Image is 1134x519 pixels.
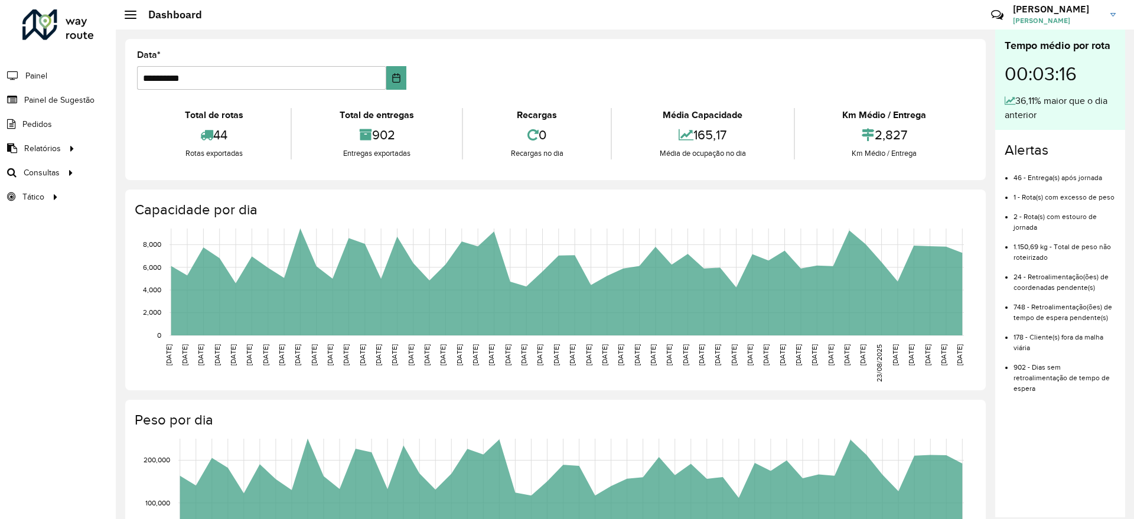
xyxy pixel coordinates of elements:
text: [DATE] [455,344,463,365]
text: 8,000 [143,240,161,248]
text: [DATE] [585,344,592,365]
div: 00:03:16 [1005,54,1116,94]
text: [DATE] [601,344,608,365]
div: 44 [140,122,288,148]
text: [DATE] [956,344,963,365]
text: [DATE] [342,344,350,365]
li: 2 - Rota(s) com estouro de jornada [1014,203,1116,233]
li: 24 - Retroalimentação(ões) de coordenadas pendente(s) [1014,263,1116,293]
text: [DATE] [181,344,188,365]
h4: Capacidade por dia [135,201,974,218]
span: Painel de Sugestão [24,94,94,106]
text: [DATE] [649,344,657,365]
h4: Peso por dia [135,412,974,429]
div: 165,17 [615,122,790,148]
text: 4,000 [143,286,161,293]
text: [DATE] [746,344,754,365]
text: [DATE] [698,344,705,365]
h2: Dashboard [136,8,202,21]
a: Contato Rápido [985,2,1010,28]
text: 200,000 [144,456,170,464]
label: Data [137,48,161,62]
div: Total de rotas [140,108,288,122]
span: Consultas [24,167,60,179]
div: Recargas [466,108,608,122]
text: [DATE] [810,344,818,365]
li: 902 - Dias sem retroalimentação de tempo de espera [1014,353,1116,394]
text: 6,000 [143,263,161,271]
span: Relatórios [24,142,61,155]
div: Média Capacidade [615,108,790,122]
text: [DATE] [794,344,802,365]
text: [DATE] [165,344,172,365]
div: Km Médio / Entrega [798,148,971,159]
div: Total de entregas [295,108,458,122]
text: [DATE] [407,344,415,365]
text: [DATE] [762,344,770,365]
text: [DATE] [359,344,366,365]
span: [PERSON_NAME] [1013,15,1102,26]
text: [DATE] [940,344,947,365]
text: [DATE] [859,344,866,365]
text: [DATE] [520,344,527,365]
text: [DATE] [326,344,334,365]
text: [DATE] [568,344,576,365]
span: Painel [25,70,47,82]
text: [DATE] [310,344,318,365]
text: [DATE] [197,344,204,365]
text: 0 [157,331,161,339]
text: [DATE] [262,344,269,365]
div: Rotas exportadas [140,148,288,159]
div: Entregas exportadas [295,148,458,159]
text: [DATE] [536,344,543,365]
text: [DATE] [843,344,850,365]
text: [DATE] [390,344,398,365]
text: [DATE] [891,344,899,365]
div: 902 [295,122,458,148]
text: [DATE] [665,344,673,365]
text: [DATE] [730,344,738,365]
div: Média de ocupação no dia [615,148,790,159]
text: [DATE] [713,344,721,365]
div: Recargas no dia [466,148,608,159]
li: 46 - Entrega(s) após jornada [1014,164,1116,183]
div: 36,11% maior que o dia anterior [1005,94,1116,122]
li: 1.150,69 kg - Total de peso não roteirizado [1014,233,1116,263]
text: [DATE] [471,344,479,365]
text: 23/08/2025 [875,344,883,382]
div: Tempo médio por rota [1005,38,1116,54]
text: [DATE] [827,344,835,365]
h4: Alertas [1005,142,1116,159]
text: [DATE] [229,344,237,365]
text: [DATE] [487,344,495,365]
text: [DATE] [439,344,447,365]
text: [DATE] [633,344,641,365]
li: 748 - Retroalimentação(ões) de tempo de espera pendente(s) [1014,293,1116,323]
text: [DATE] [213,344,221,365]
text: [DATE] [907,344,915,365]
text: [DATE] [682,344,689,365]
div: Km Médio / Entrega [798,108,971,122]
li: 178 - Cliente(s) fora da malha viária [1014,323,1116,353]
text: [DATE] [423,344,431,365]
div: 0 [466,122,608,148]
text: 2,000 [143,309,161,316]
span: Tático [22,191,44,203]
div: 2,827 [798,122,971,148]
text: [DATE] [374,344,382,365]
span: Pedidos [22,118,52,130]
text: [DATE] [278,344,285,365]
h3: [PERSON_NAME] [1013,4,1102,15]
li: 1 - Rota(s) com excesso de peso [1014,183,1116,203]
text: [DATE] [504,344,511,365]
text: [DATE] [245,344,253,365]
text: 100,000 [145,499,170,507]
text: [DATE] [778,344,786,365]
text: [DATE] [924,344,931,365]
text: [DATE] [552,344,560,365]
text: [DATE] [294,344,301,365]
button: Choose Date [386,66,407,90]
text: [DATE] [617,344,624,365]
